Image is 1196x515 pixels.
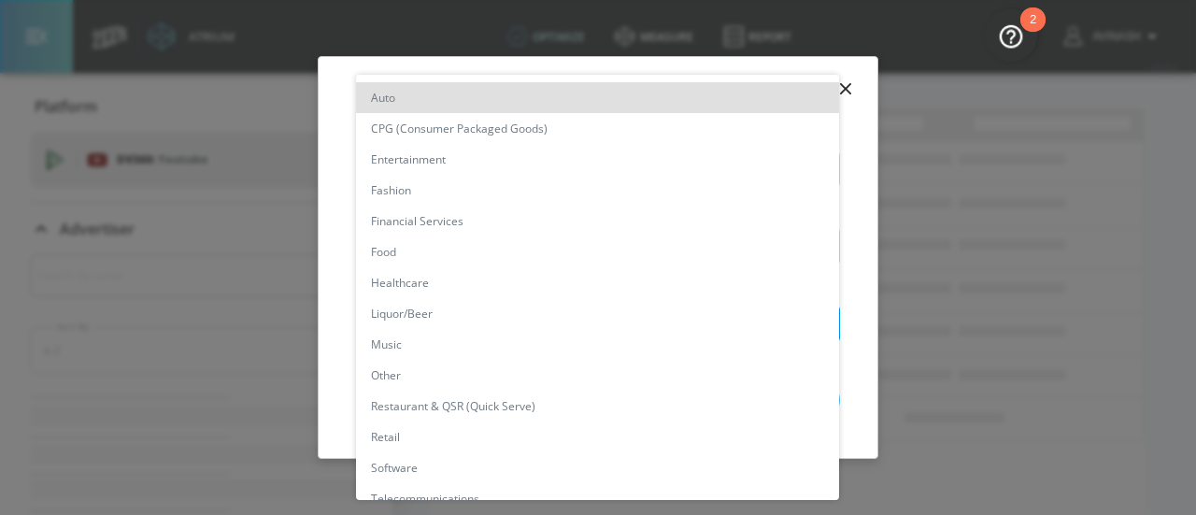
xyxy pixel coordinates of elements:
[356,452,839,483] li: Software
[356,144,839,175] li: Entertainment
[356,82,839,113] li: Auto
[356,113,839,144] li: CPG (Consumer Packaged Goods)
[356,422,839,452] li: Retail
[356,267,839,298] li: Healthcare
[356,175,839,206] li: Fashion
[356,483,839,514] li: Telecommunications
[356,206,839,236] li: Financial Services
[356,236,839,267] li: Food
[1030,20,1036,44] div: 2
[356,360,839,391] li: Other
[356,298,839,329] li: Liquor/Beer
[985,9,1037,62] button: Open Resource Center, 2 new notifications
[356,329,839,360] li: Music
[356,391,839,422] li: Restaurant & QSR (Quick Serve)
